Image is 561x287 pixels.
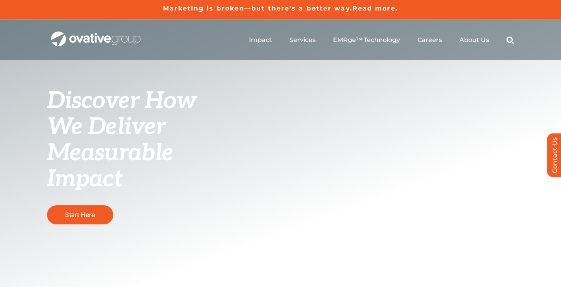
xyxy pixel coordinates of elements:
[459,36,489,44] a: About Us
[249,36,272,44] a: Impact
[47,87,196,115] span: Discover How
[65,211,95,219] span: Start Here
[333,36,400,44] a: EMRge™ Technology
[507,36,514,44] a: Search
[163,5,352,12] a: Marketing is broken—but there's a better way.
[417,36,442,44] a: Careers
[47,113,173,193] span: We Deliver Measurable Impact
[352,5,398,12] a: Read more.
[47,205,113,224] a: Start Here
[289,36,316,44] a: Services
[51,31,140,38] a: OG_Full_horizontal_WHT
[249,28,514,52] nav: Menu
